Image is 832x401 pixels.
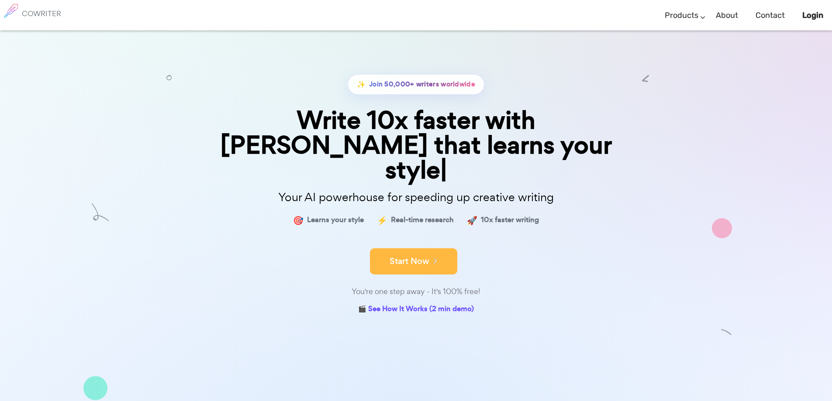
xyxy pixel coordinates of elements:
span: Real-time research [391,214,454,226]
button: Start Now [370,248,457,274]
img: shape [721,328,732,339]
span: 10x faster writing [481,214,539,226]
img: shape [642,74,649,81]
img: shape [712,218,732,238]
span: 🎯 [293,214,304,226]
img: shape [83,376,107,400]
span: ✨ [357,78,366,91]
p: Your AI powerhouse for speeding up creative writing [198,188,635,207]
a: Products [665,3,698,28]
div: Write 10x faster with [PERSON_NAME] that learns your style [198,108,635,183]
b: Login [802,10,823,20]
img: shape [92,204,109,222]
img: shape [166,74,172,79]
a: Contact [756,3,785,28]
span: ⚡ [377,214,387,226]
a: About [716,3,738,28]
span: Join 50,000+ writers worldwide [369,78,475,91]
a: 🎬 See How It Works (2 min demo) [358,303,474,316]
span: 🚀 [467,214,477,226]
a: Login [802,3,823,28]
span: Learns your style [307,214,364,226]
div: You're one step away - It's 100% free! [198,285,635,298]
h6: COWRITER [22,10,61,17]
